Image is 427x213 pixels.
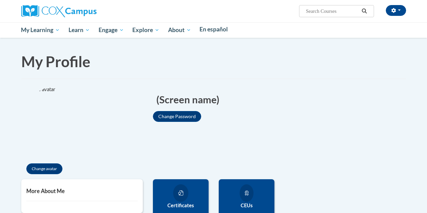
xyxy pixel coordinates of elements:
[64,22,94,38] a: Learn
[26,163,62,174] button: Change avatar
[21,5,97,17] img: Cox Campus
[168,26,191,34] span: About
[195,22,233,36] a: En español
[21,86,96,160] img: profile avatar
[224,202,269,209] label: CEUs
[359,7,369,15] button: Search
[305,7,359,15] input: Search Courses
[128,22,164,38] a: Explore
[21,86,96,160] div: Click to change the profile picture
[94,22,128,38] a: Engage
[16,22,411,38] div: Main menu
[386,5,406,16] button: Account Settings
[158,202,204,209] label: Certificates
[21,8,97,14] a: Cox Campus
[99,26,124,34] span: Engage
[164,22,195,38] a: About
[69,26,90,34] span: Learn
[156,92,219,106] span: (Screen name)
[361,9,367,14] i: 
[17,22,64,38] a: My Learning
[21,53,90,70] span: My Profile
[153,111,201,122] button: Change Password
[132,26,159,34] span: Explore
[21,26,60,34] span: My Learning
[26,188,138,194] h5: More About Me
[199,26,228,33] span: En español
